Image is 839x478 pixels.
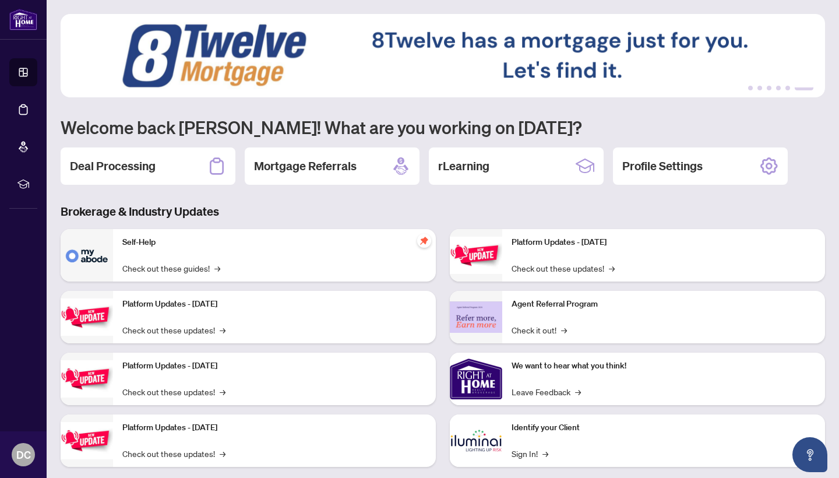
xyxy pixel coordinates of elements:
h2: Profile Settings [622,158,703,174]
a: Check out these updates!→ [122,324,225,336]
button: 1 [748,86,753,90]
a: Check out these updates!→ [512,262,615,275]
a: Sign In!→ [512,447,548,460]
h3: Brokerage & Industry Updates [61,203,825,220]
img: Platform Updates - July 21, 2025 [61,360,113,397]
img: logo [9,9,37,30]
button: Open asap [792,437,827,472]
h2: Deal Processing [70,158,156,174]
span: → [542,447,548,460]
p: Platform Updates - [DATE] [122,360,426,372]
img: Self-Help [61,229,113,282]
button: 3 [767,86,771,90]
span: → [220,324,225,336]
p: Platform Updates - [DATE] [122,421,426,434]
button: 2 [757,86,762,90]
span: → [561,324,567,336]
img: Platform Updates - September 16, 2025 [61,298,113,335]
a: Check out these guides!→ [122,262,220,275]
h2: rLearning [438,158,489,174]
p: We want to hear what you think! [512,360,816,372]
p: Platform Updates - [DATE] [512,236,816,249]
img: Platform Updates - July 8, 2025 [61,422,113,459]
span: → [575,385,581,398]
span: pushpin [417,234,431,248]
span: → [609,262,615,275]
a: Check out these updates!→ [122,385,225,398]
a: Check it out!→ [512,324,567,336]
button: 5 [785,86,790,90]
p: Platform Updates - [DATE] [122,298,426,311]
img: Platform Updates - June 23, 2025 [450,237,502,273]
img: Slide 5 [61,14,825,97]
img: Identify your Client [450,414,502,467]
button: 6 [795,86,813,90]
a: Leave Feedback→ [512,385,581,398]
img: Agent Referral Program [450,301,502,333]
h1: Welcome back [PERSON_NAME]! What are you working on [DATE]? [61,116,825,138]
a: Check out these updates!→ [122,447,225,460]
h2: Mortgage Referrals [254,158,357,174]
span: DC [16,447,31,463]
span: → [214,262,220,275]
img: We want to hear what you think! [450,353,502,405]
span: → [220,447,225,460]
p: Agent Referral Program [512,298,816,311]
p: Identify your Client [512,421,816,434]
button: 4 [776,86,781,90]
span: → [220,385,225,398]
p: Self-Help [122,236,426,249]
